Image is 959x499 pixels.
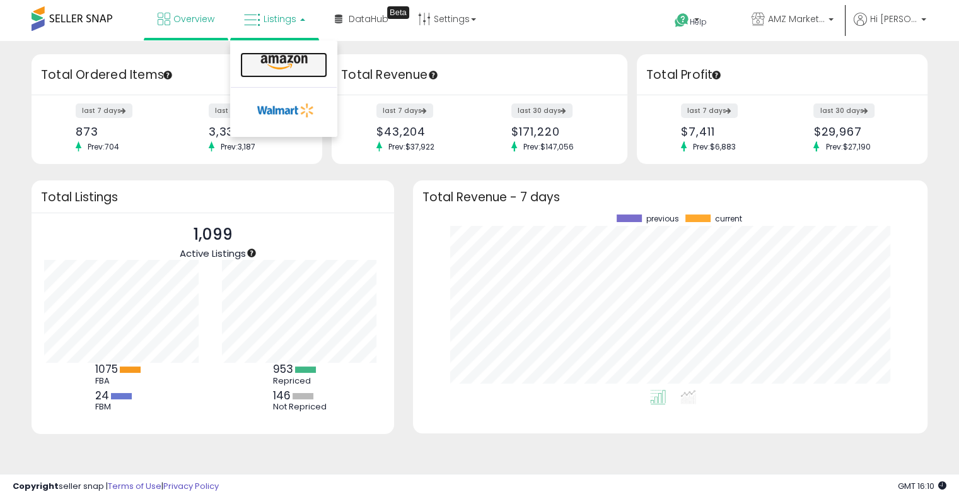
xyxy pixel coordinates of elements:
div: 3,331 [209,125,300,138]
b: 146 [273,388,291,403]
h3: Total Ordered Items [41,66,313,84]
h3: Total Revenue [341,66,618,84]
span: Prev: 3,187 [214,141,262,152]
b: 953 [273,361,293,377]
h3: Total Revenue - 7 days [422,192,918,202]
span: Hi [PERSON_NAME] [870,13,917,25]
span: current [715,214,742,223]
a: Terms of Use [108,480,161,492]
div: $29,967 [813,125,905,138]
label: last 7 days [76,103,132,118]
span: Prev: 704 [81,141,125,152]
i: Get Help [674,13,690,28]
div: 873 [76,125,167,138]
div: FBM [95,402,152,412]
b: 24 [95,388,109,403]
div: Tooltip anchor [427,69,439,81]
span: Help [690,16,707,27]
b: 1075 [95,361,118,377]
span: Overview [173,13,214,25]
div: Tooltip anchor [246,247,257,259]
a: Help [665,3,731,41]
span: Prev: $147,056 [517,141,580,152]
label: last 30 days [511,103,572,118]
span: DataHub [349,13,388,25]
div: seller snap | | [13,481,219,493]
p: 1,099 [180,223,246,247]
span: Prev: $6,883 [687,141,742,152]
strong: Copyright [13,480,59,492]
div: Tooltip anchor [162,69,173,81]
span: Prev: $27,190 [819,141,876,152]
div: Repriced [273,376,330,386]
span: Active Listings [180,247,246,260]
label: last 30 days [813,103,875,118]
div: $7,411 [681,125,772,138]
label: last 30 days [209,103,270,118]
h3: Total Profit [646,66,918,84]
label: last 7 days [681,103,738,118]
span: AMZ Marketplace Deals [768,13,825,25]
span: previous [646,214,679,223]
div: $171,220 [511,125,605,138]
div: Tooltip anchor [711,69,722,81]
span: Prev: $37,922 [382,141,441,152]
div: $43,204 [376,125,470,138]
span: 2025-10-7 16:10 GMT [898,480,946,492]
span: Listings [264,13,296,25]
label: last 7 days [376,103,433,118]
div: FBA [95,376,152,386]
a: Privacy Policy [163,480,219,492]
a: Hi [PERSON_NAME] [854,13,926,41]
h3: Total Listings [41,192,385,202]
div: Not Repriced [273,402,330,412]
div: Tooltip anchor [387,6,409,19]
